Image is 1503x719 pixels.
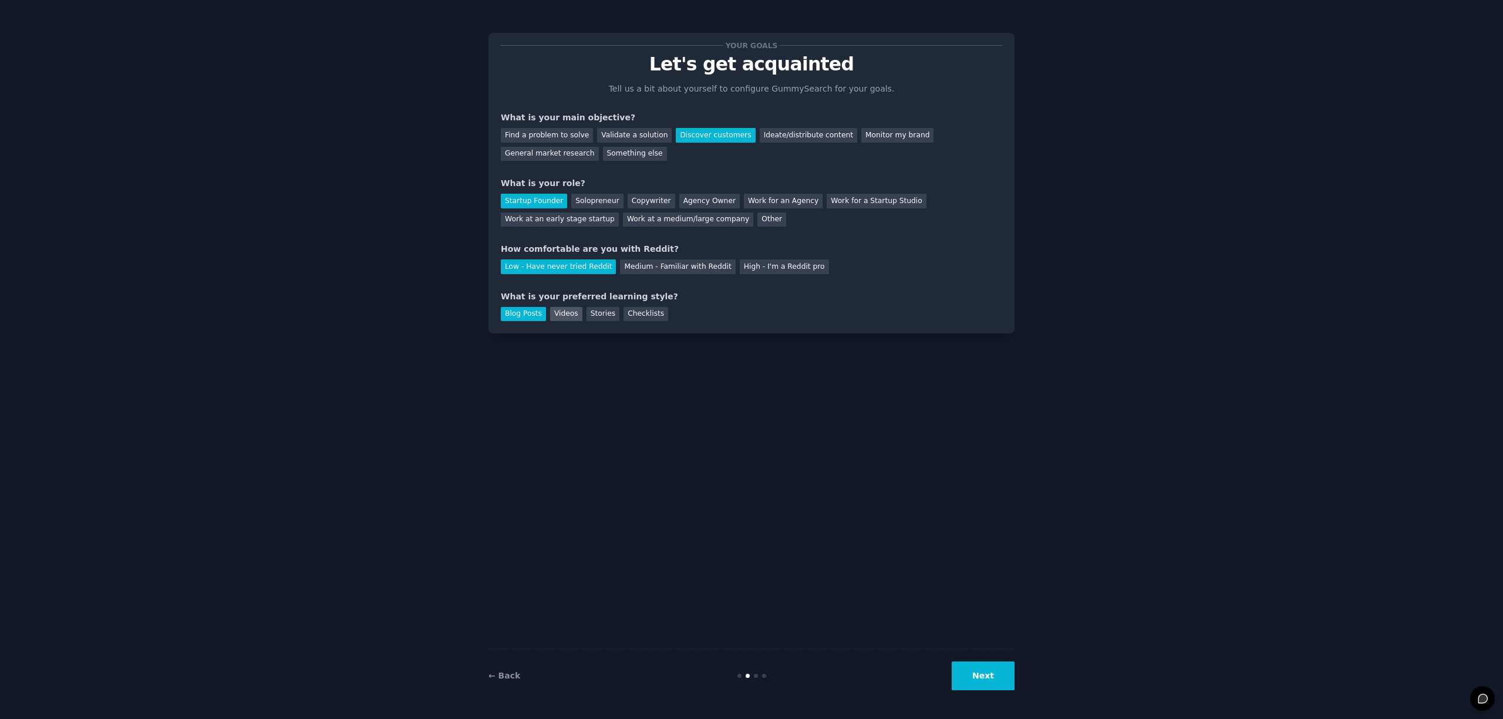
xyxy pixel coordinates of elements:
[676,128,755,143] div: Discover customers
[501,128,593,143] div: Find a problem to solve
[501,243,1002,255] div: How comfortable are you with Reddit?
[501,194,567,208] div: Startup Founder
[488,671,520,680] a: ← Back
[597,128,672,143] div: Validate a solution
[623,212,753,227] div: Work at a medium/large company
[620,259,735,274] div: Medium - Familiar with Reddit
[679,194,740,208] div: Agency Owner
[744,194,823,208] div: Work for an Agency
[501,177,1002,190] div: What is your role?
[760,128,857,143] div: Ideate/distribute content
[628,194,675,208] div: Copywriter
[501,291,1002,303] div: What is your preferred learning style?
[723,39,780,52] span: Your goals
[952,661,1015,690] button: Next
[604,83,899,95] p: Tell us a bit about yourself to configure GummySearch for your goals.
[501,147,599,161] div: General market research
[587,307,619,322] div: Stories
[624,307,668,322] div: Checklists
[757,212,786,227] div: Other
[603,147,667,161] div: Something else
[827,194,926,208] div: Work for a Startup Studio
[550,307,582,322] div: Videos
[740,259,829,274] div: High - I'm a Reddit pro
[571,194,623,208] div: Solopreneur
[501,307,546,322] div: Blog Posts
[501,259,616,274] div: Low - Have never tried Reddit
[861,128,934,143] div: Monitor my brand
[501,54,1002,75] p: Let's get acquainted
[501,212,619,227] div: Work at an early stage startup
[501,112,1002,124] div: What is your main objective?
